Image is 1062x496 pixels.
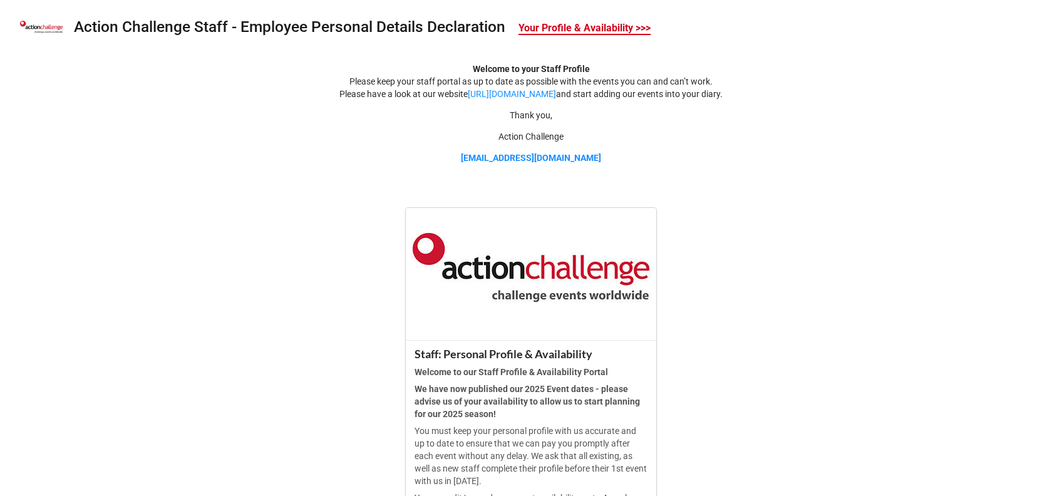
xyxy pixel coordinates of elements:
img: user-attachments%2Flegacy%2Fextension-attachments%2FubO1jvic8W%2FNew-AC-Logo-400x4002.jpg [406,208,656,340]
img: user-attachments%2Flegacy%2Fextension-attachments%2Fz6zeQq9vsv%2FNew-AC-Logo-400x400.jpg [19,4,64,49]
strong: Welcome to our Staff Profile & Availability Portal [415,367,608,377]
p: Please keep your staff portal as up to date as possible with the events you can and can’t work. P... [10,63,1052,100]
strong: We have now published our 2025 Event dates - please advise us of your availability to allow us to... [415,384,640,419]
p: You must keep your personal profile with us accurate and up to date to ensure that we can pay you... [415,425,647,487]
p: Action Challenge [10,130,1052,143]
a: [EMAIL_ADDRESS][DOMAIN_NAME] [461,153,601,163]
p: Thank you, [10,109,1052,121]
div: Staff: Personal Profile & Availability [415,347,647,361]
div: Action Challenge Staff - Employee Personal Details Declaration [74,19,505,35]
b: Your Profile & Availability >>> [518,22,651,35]
strong: Welcome to your Staff Profile [473,64,590,74]
a: [URL][DOMAIN_NAME] [468,89,556,99]
a: Your Profile & Availability >>> [514,16,655,40]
